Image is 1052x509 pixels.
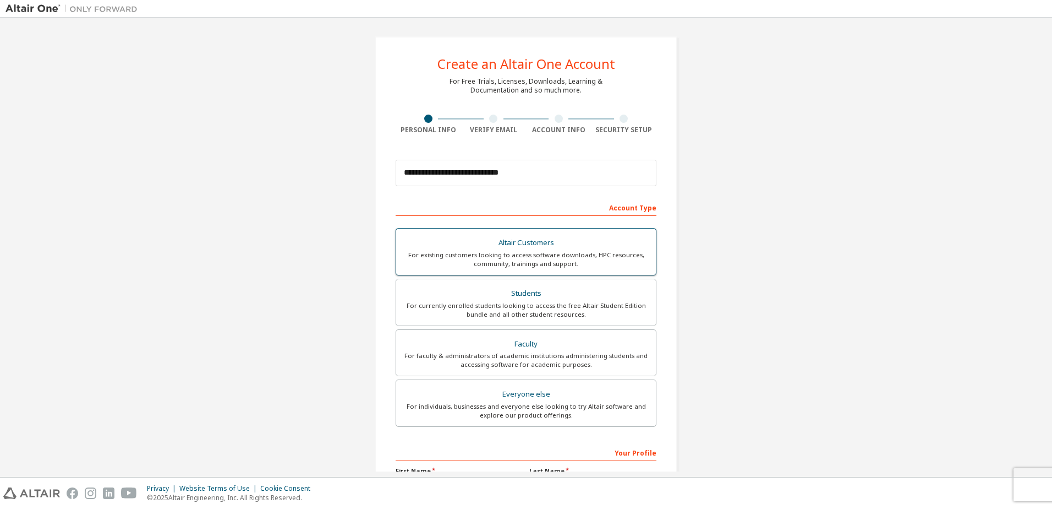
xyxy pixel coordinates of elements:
[403,387,649,402] div: Everyone else
[403,286,649,301] div: Students
[403,301,649,319] div: For currently enrolled students looking to access the free Altair Student Edition bundle and all ...
[529,467,656,475] label: Last Name
[121,488,137,499] img: youtube.svg
[3,488,60,499] img: altair_logo.svg
[6,3,143,14] img: Altair One
[147,493,317,502] p: © 2025 Altair Engineering, Inc. All Rights Reserved.
[396,126,461,134] div: Personal Info
[147,484,179,493] div: Privacy
[403,402,649,420] div: For individuals, businesses and everyone else looking to try Altair software and explore our prod...
[437,57,615,71] div: Create an Altair One Account
[403,251,649,268] div: For existing customers looking to access software downloads, HPC resources, community, trainings ...
[260,484,317,493] div: Cookie Consent
[67,488,78,499] img: facebook.svg
[591,126,657,134] div: Security Setup
[526,126,591,134] div: Account Info
[396,443,656,461] div: Your Profile
[403,351,649,369] div: For faculty & administrators of academic institutions administering students and accessing softwa...
[403,337,649,352] div: Faculty
[450,77,602,95] div: For Free Trials, Licenses, Downloads, Learning & Documentation and so much more.
[396,467,523,475] label: First Name
[179,484,260,493] div: Website Terms of Use
[461,126,527,134] div: Verify Email
[103,488,114,499] img: linkedin.svg
[396,198,656,216] div: Account Type
[85,488,96,499] img: instagram.svg
[403,235,649,251] div: Altair Customers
